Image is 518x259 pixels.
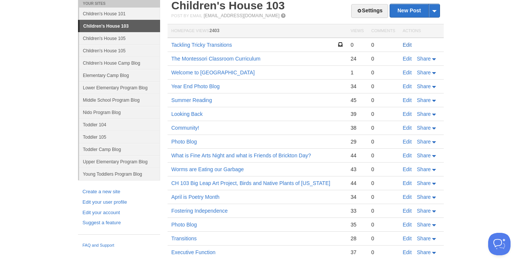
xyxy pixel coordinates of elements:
div: 28 [350,235,363,242]
a: Lower Elementary Program Blog [79,81,160,94]
a: Transitions [171,235,197,241]
a: Edit [403,222,412,228]
th: Views [347,24,367,38]
a: Edit [403,83,412,89]
div: 33 [350,207,363,214]
a: Upper Elementary Program Blog [79,155,160,168]
a: Create a new site [82,188,156,196]
div: 0 [371,235,395,242]
a: Children's House 103 [79,20,160,32]
div: 0 [371,83,395,90]
div: 34 [350,194,363,200]
span: Share [417,56,431,62]
span: Share [417,180,431,186]
th: Comments [368,24,399,38]
a: Suggest a feature [82,219,156,227]
a: Executive Function [171,249,215,255]
a: Edit [403,70,412,75]
div: 1 [350,69,363,76]
th: Homepage Views [168,24,347,38]
div: 44 [350,180,363,186]
div: 29 [350,138,363,145]
a: Toddler 105 [79,131,160,143]
a: Children's House 105 [79,44,160,57]
a: Edit [403,249,412,255]
div: 0 [371,97,395,104]
a: Worms are Eating our Garbage [171,166,244,172]
div: 0 [371,221,395,228]
a: Edit [403,235,412,241]
a: Edit [403,208,412,214]
div: 0 [350,41,363,48]
span: Share [417,97,431,103]
span: Share [417,166,431,172]
a: Photo Blog [171,222,197,228]
a: April is Poetry Month [171,194,219,200]
div: 0 [371,41,395,48]
a: Edit [403,97,412,103]
a: Welcome to [GEOGRAPHIC_DATA] [171,70,255,75]
a: New Post [390,4,440,17]
a: Children's House 105 [79,32,160,44]
a: Children's House Camp Blog [79,57,160,69]
div: 24 [350,55,363,62]
div: 37 [350,249,363,256]
a: Edit [403,125,412,131]
span: Share [417,152,431,158]
a: Children's House 101 [79,7,160,20]
a: Edit [403,194,412,200]
div: 0 [371,111,395,117]
span: Share [417,111,431,117]
div: 34 [350,83,363,90]
a: Fostering Independence [171,208,228,214]
div: 35 [350,221,363,228]
a: Edit your account [82,209,156,217]
a: Year End Photo Blog [171,83,219,89]
span: 2403 [209,28,219,33]
a: Edit [403,152,412,158]
a: Looking Back [171,111,203,117]
span: Share [417,83,431,89]
span: Share [417,125,431,131]
a: FAQ and Support [82,242,156,249]
a: Toddler 104 [79,118,160,131]
a: Elementary Camp Blog [79,69,160,81]
span: Post by Email [171,13,202,18]
a: Edit [403,166,412,172]
a: Edit [403,180,412,186]
div: 0 [371,152,395,159]
a: Edit [403,139,412,145]
div: 45 [350,97,363,104]
a: Summer Reading [171,97,212,103]
div: 0 [371,124,395,131]
div: 0 [371,207,395,214]
div: 43 [350,166,363,173]
div: 0 [371,69,395,76]
span: Share [417,222,431,228]
a: [EMAIL_ADDRESS][DOMAIN_NAME] [204,13,280,18]
a: Edit [403,111,412,117]
div: 39 [350,111,363,117]
a: CH 103 Big Leap Art Project, Birds and Native Plants of [US_STATE] [171,180,330,186]
div: 38 [350,124,363,131]
a: What is Fine Arts Night and what is Friends of Brickton Day? [171,152,311,158]
span: Share [417,70,431,75]
span: Share [417,139,431,145]
a: Photo Blog [171,139,197,145]
span: Share [417,194,431,200]
div: 0 [371,249,395,256]
a: Middle School Program Blog [79,94,160,106]
span: Share [417,249,431,255]
div: 0 [371,166,395,173]
span: Share [417,235,431,241]
iframe: Help Scout Beacon - Open [488,233,511,255]
a: Tackling Tricky Transitions [171,42,232,48]
a: Young Toddlers Program Blog [79,168,160,180]
div: 44 [350,152,363,159]
a: Edit [403,56,412,62]
th: Actions [399,24,444,38]
div: 0 [371,180,395,186]
a: Edit [403,42,412,48]
div: 0 [371,55,395,62]
a: Edit your user profile [82,198,156,206]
